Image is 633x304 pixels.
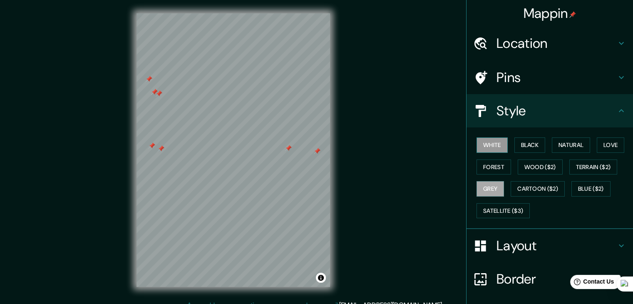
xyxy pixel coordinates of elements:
[477,203,530,219] button: Satellite ($3)
[571,181,611,197] button: Blue ($2)
[496,237,616,254] h4: Layout
[316,273,326,283] button: Toggle attribution
[467,94,633,127] div: Style
[467,229,633,262] div: Layout
[524,5,576,22] h4: Mappin
[496,35,616,52] h4: Location
[496,69,616,86] h4: Pins
[496,271,616,287] h4: Border
[477,181,504,197] button: Grey
[496,102,616,119] h4: Style
[477,137,508,153] button: White
[511,181,565,197] button: Cartoon ($2)
[597,137,624,153] button: Love
[514,137,546,153] button: Black
[477,159,511,175] button: Forest
[518,159,563,175] button: Wood ($2)
[467,61,633,94] div: Pins
[569,159,618,175] button: Terrain ($2)
[467,27,633,60] div: Location
[569,11,576,18] img: pin-icon.png
[559,272,624,295] iframe: Help widget launcher
[467,262,633,296] div: Border
[552,137,590,153] button: Natural
[137,13,330,287] canvas: Map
